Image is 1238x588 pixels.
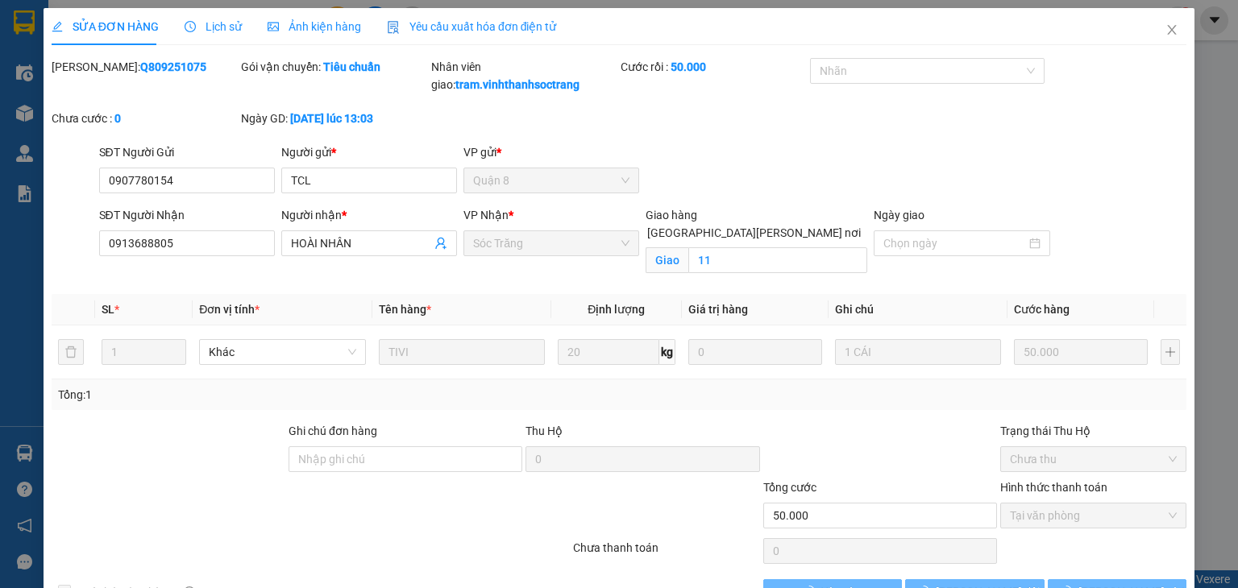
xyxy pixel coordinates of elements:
button: Close [1149,8,1194,53]
input: VD: Bàn, Ghế [379,339,545,365]
div: Tổng: 1 [58,386,479,404]
span: picture [268,21,279,32]
div: Người gửi [281,143,457,161]
span: Cước hàng [1014,303,1070,316]
input: Giao tận nơi [688,247,867,273]
span: Sóc Trăng [473,231,629,255]
span: edit [52,21,63,32]
span: Lịch sử [185,20,242,33]
div: Trạng thái Thu Hộ [1000,422,1186,440]
b: 50.000 [671,60,706,73]
span: Giao hàng [646,209,697,222]
div: Gói vận chuyển: [241,58,427,76]
button: delete [58,339,84,365]
li: VP Quận 8 [8,87,111,105]
span: Quận 8 [473,168,629,193]
span: Tại văn phòng [1010,503,1177,528]
span: Giá trị hàng [688,303,748,316]
span: clock-circle [185,21,196,32]
input: 0 [688,339,822,365]
b: tram.vinhthanhsoctrang [455,78,580,91]
span: Giao [646,247,688,273]
span: Ảnh kiện hàng [268,20,361,33]
img: logo.jpg [8,8,64,64]
li: VP Sóc Trăng [111,87,214,105]
label: Ghi chú đơn hàng [289,424,377,437]
input: Ngày giao [883,234,1025,252]
span: [GEOGRAPHIC_DATA][PERSON_NAME] nơi [641,224,867,242]
span: Yêu cầu xuất hóa đơn điện tử [387,20,557,33]
span: environment [111,108,123,119]
div: Chưa thanh toán [571,539,761,567]
span: Tên hàng [379,303,431,316]
button: plus [1161,339,1180,365]
span: kg [659,339,675,365]
div: VP gửi [463,143,639,161]
label: Hình thức thanh toán [1000,481,1107,494]
input: Ghi chú đơn hàng [289,446,522,472]
span: Thu Hộ [526,424,563,437]
div: Cước rồi : [621,58,807,76]
b: Tiêu chuẩn [323,60,380,73]
span: Chưa thu [1010,447,1177,471]
input: Ghi Chú [835,339,1001,365]
div: SĐT Người Nhận [99,206,275,224]
span: Khác [209,340,355,364]
span: SỬA ĐƠN HÀNG [52,20,159,33]
span: user-add [434,237,447,250]
label: Ngày giao [874,209,924,222]
span: SL [102,303,114,316]
img: icon [387,21,400,34]
li: Vĩnh Thành (Sóc Trăng) [8,8,234,68]
span: Định lượng [588,303,645,316]
div: SĐT Người Gửi [99,143,275,161]
span: environment [8,108,19,119]
span: Tổng cước [763,481,816,494]
b: Q809251075 [140,60,206,73]
input: 0 [1014,339,1148,365]
div: Ngày GD: [241,110,427,127]
div: Nhân viên giao: [431,58,617,93]
div: Chưa cước : [52,110,238,127]
th: Ghi chú [829,294,1007,325]
b: [DATE] lúc 13:03 [290,112,373,125]
div: Người nhận [281,206,457,224]
b: 0 [114,112,121,125]
span: VP Nhận [463,209,509,222]
span: close [1165,23,1178,36]
div: [PERSON_NAME]: [52,58,238,76]
span: Đơn vị tính [199,303,260,316]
